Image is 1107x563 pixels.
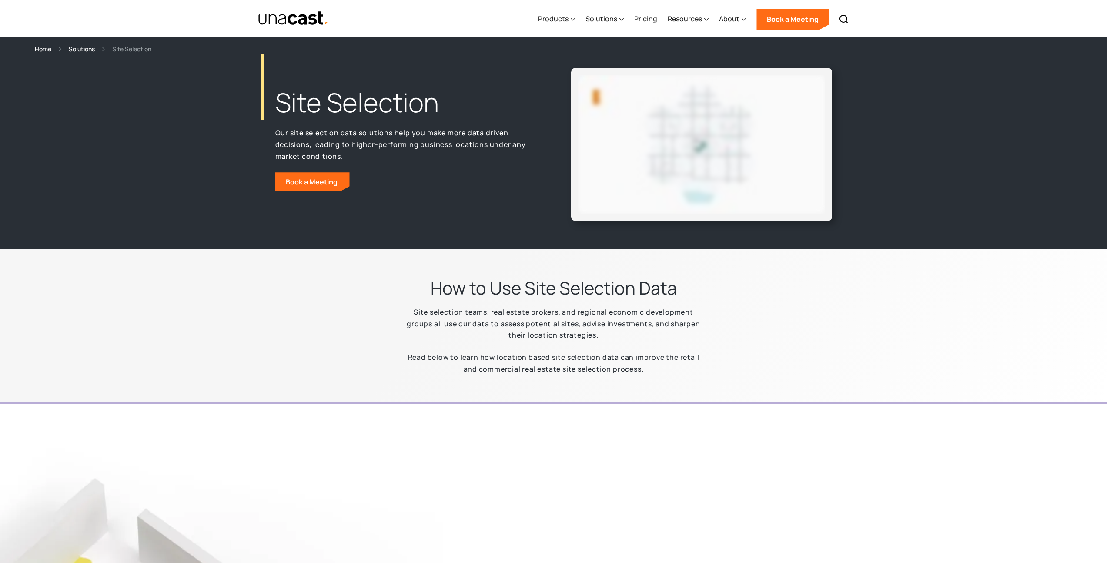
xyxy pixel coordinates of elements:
[275,85,536,120] h1: Site Selection
[35,44,51,54] a: Home
[538,13,569,24] div: Products
[69,44,95,54] a: Solutions
[668,1,709,37] div: Resources
[431,277,677,299] h2: How to Use Site Selection Data
[258,11,329,26] img: Unacast text logo
[258,11,329,26] a: home
[112,44,151,54] div: Site Selection
[275,172,350,191] a: Book a Meeting
[538,1,575,37] div: Products
[401,352,707,375] p: Read below to learn how location based site selection data can improve the retail and commercial ...
[668,13,702,24] div: Resources
[401,306,707,341] p: Site selection teams, real estate brokers, and regional economic development groups all use our d...
[719,1,746,37] div: About
[585,13,617,24] div: Solutions
[634,1,657,37] a: Pricing
[719,13,739,24] div: About
[756,9,829,30] a: Book a Meeting
[275,127,536,162] p: Our site selection data solutions help you make more data driven decisions, leading to higher-per...
[839,14,849,24] img: Search icon
[585,1,624,37] div: Solutions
